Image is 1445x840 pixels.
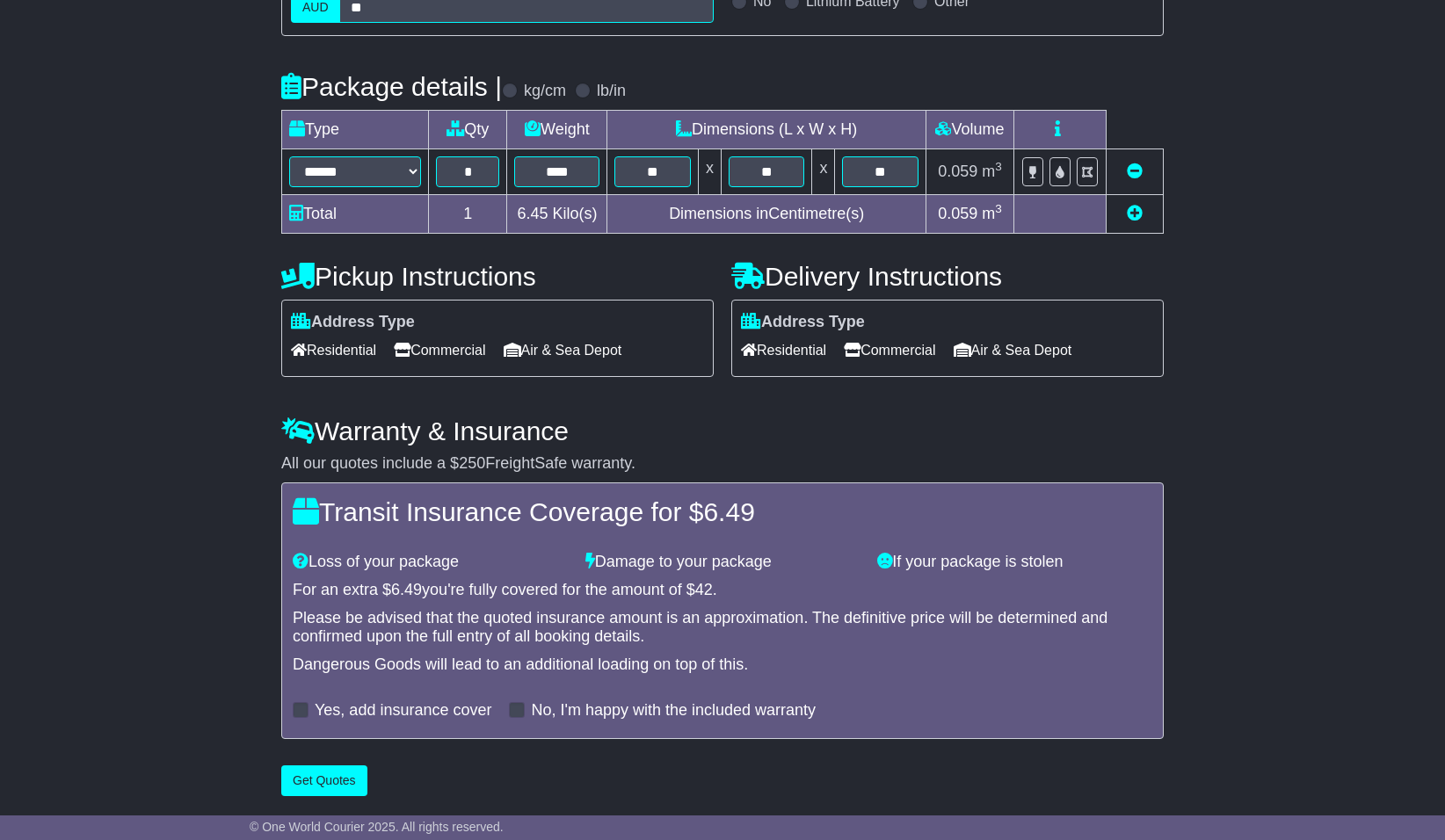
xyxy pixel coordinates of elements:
[868,553,1161,572] div: If your package is stolen
[1127,205,1143,222] a: Add new item
[812,149,835,195] td: x
[282,111,429,149] td: Type
[282,195,429,234] td: Total
[429,195,507,234] td: 1
[607,195,926,234] td: Dimensions in Centimetre(s)
[982,163,1002,180] span: m
[926,111,1013,149] td: Volume
[293,655,1152,675] div: Dangerous Goods will lead to an additional loading on top of this.
[281,454,1164,474] div: All our quotes include a $ FreightSafe warranty.
[507,195,607,234] td: Kilo(s)
[507,111,607,149] td: Weight
[517,205,548,222] span: 6.45
[731,262,1164,291] h4: Delivery Instructions
[281,416,1164,445] h4: Warranty & Insurance
[954,337,1072,364] span: Air & Sea Depot
[938,163,977,180] span: 0.059
[982,205,1002,222] span: m
[995,160,1002,173] sup: 3
[698,149,721,195] td: x
[531,701,816,721] label: No, I'm happy with the included warranty
[597,82,626,101] label: lb/in
[741,337,826,364] span: Residential
[429,111,507,149] td: Qty
[995,202,1002,215] sup: 3
[394,337,485,364] span: Commercial
[524,82,566,101] label: kg/cm
[703,497,754,526] span: 6.49
[281,262,714,291] h4: Pickup Instructions
[291,337,376,364] span: Residential
[504,337,622,364] span: Air & Sea Depot
[938,205,977,222] span: 0.059
[315,701,491,721] label: Yes, add insurance cover
[293,581,1152,600] div: For an extra $ you're fully covered for the amount of $ .
[281,72,502,101] h4: Package details |
[284,553,577,572] div: Loss of your package
[607,111,926,149] td: Dimensions (L x W x H)
[293,609,1152,647] div: Please be advised that the quoted insurance amount is an approximation. The definitive price will...
[1127,163,1143,180] a: Remove this item
[577,553,869,572] div: Damage to your package
[293,497,1152,526] h4: Transit Insurance Coverage for $
[291,313,415,332] label: Address Type
[741,313,865,332] label: Address Type
[281,765,367,796] button: Get Quotes
[250,820,504,834] span: © One World Courier 2025. All rights reserved.
[695,581,713,598] span: 42
[459,454,485,472] span: 250
[391,581,422,598] span: 6.49
[844,337,935,364] span: Commercial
